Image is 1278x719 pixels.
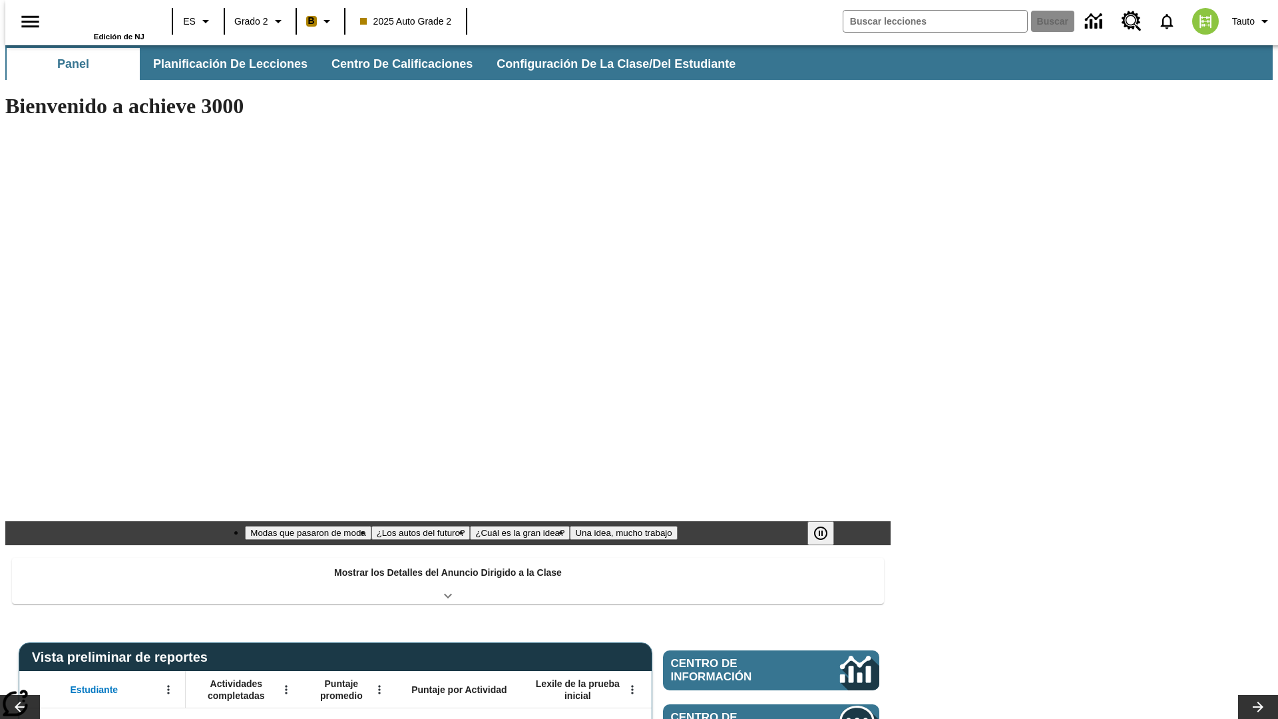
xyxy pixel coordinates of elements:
span: Estudiante [71,684,118,696]
span: Grado 2 [234,15,268,29]
button: Abrir menú [622,680,642,700]
span: Tauto [1232,15,1255,29]
span: Puntaje promedio [310,678,373,702]
span: Centro de información [671,657,795,684]
button: Centro de calificaciones [321,48,483,80]
button: Panel [7,48,140,80]
button: Grado: Grado 2, Elige un grado [229,9,292,33]
button: Abrir el menú lateral [11,2,50,41]
span: Panel [57,57,89,72]
input: Buscar campo [843,11,1027,32]
button: Lenguaje: ES, Selecciona un idioma [177,9,220,33]
p: Mostrar los Detalles del Anuncio Dirigido a la Clase [334,566,562,580]
button: Diapositiva 3 ¿Cuál es la gran idea? [470,526,570,540]
span: 2025 Auto Grade 2 [360,15,452,29]
button: Boost El color de la clase es anaranjado claro. Cambiar el color de la clase. [301,9,340,33]
span: Centro de calificaciones [331,57,473,72]
button: Diapositiva 4 Una idea, mucho trabajo [570,526,677,540]
a: Centro de recursos, Se abrirá en una pestaña nueva. [1114,3,1150,39]
span: B [308,13,315,29]
div: Mostrar los Detalles del Anuncio Dirigido a la Clase [12,558,884,604]
h1: Bienvenido a achieve 3000 [5,94,891,119]
a: Portada [58,6,144,33]
span: Edición de NJ [94,33,144,41]
div: Subbarra de navegación [5,48,747,80]
button: Escoja un nuevo avatar [1184,4,1227,39]
span: Planificación de lecciones [153,57,308,72]
button: Abrir menú [369,680,389,700]
button: Diapositiva 1 Modas que pasaron de moda [245,526,371,540]
button: Perfil/Configuración [1227,9,1278,33]
a: Centro de información [663,650,879,690]
button: Carrusel de lecciones, seguir [1238,695,1278,719]
span: Vista preliminar de reportes [32,650,214,665]
a: Centro de información [1077,3,1114,40]
button: Diapositiva 2 ¿Los autos del futuro? [371,526,471,540]
button: Abrir menú [158,680,178,700]
span: ES [183,15,196,29]
span: Puntaje por Actividad [411,684,507,696]
a: Notificaciones [1150,4,1184,39]
button: Planificación de lecciones [142,48,318,80]
span: Actividades completadas [192,678,280,702]
button: Pausar [807,521,834,545]
button: Configuración de la clase/del estudiante [486,48,746,80]
div: Pausar [807,521,847,545]
span: Lexile de la prueba inicial [529,678,626,702]
button: Abrir menú [276,680,296,700]
img: avatar image [1192,8,1219,35]
div: Subbarra de navegación [5,45,1273,80]
span: Configuración de la clase/del estudiante [497,57,736,72]
div: Portada [58,5,144,41]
